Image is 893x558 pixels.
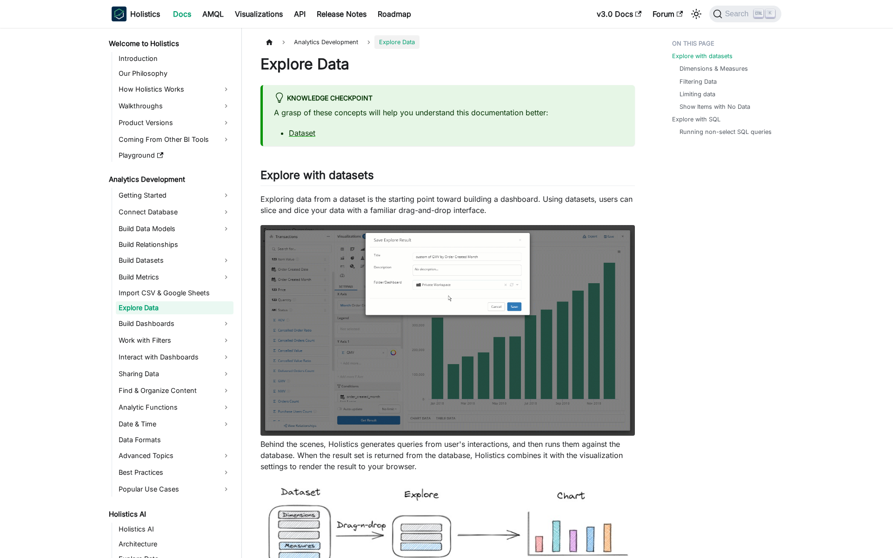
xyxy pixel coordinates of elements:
[116,67,233,80] a: Our Philosophy
[116,538,233,551] a: Architecture
[116,448,233,463] a: Advanced Topics
[116,383,233,398] a: Find & Organize Content
[116,52,233,65] a: Introduction
[116,286,233,299] a: Import CSV & Google Sheets
[288,7,311,21] a: API
[116,350,233,365] a: Interact with Dashboards
[229,7,288,21] a: Visualizations
[591,7,647,21] a: v3.0 Docs
[680,127,772,136] a: Running non-select SQL queries
[116,366,233,381] a: Sharing Data
[672,115,720,124] a: Explore with SQL
[680,64,748,73] a: Dimensions & Measures
[106,508,233,521] a: Holistics AI
[116,253,233,268] a: Build Datasets
[167,7,197,21] a: Docs
[102,28,242,558] nav: Docs sidebar
[106,173,233,186] a: Analytics Development
[260,55,635,73] h1: Explore Data
[116,433,233,446] a: Data Formats
[672,52,733,60] a: Explore with datasets
[112,7,127,21] img: Holistics
[372,7,417,21] a: Roadmap
[106,37,233,50] a: Welcome to Holistics
[260,168,635,186] h2: Explore with datasets
[311,7,372,21] a: Release Notes
[116,82,233,97] a: How Holistics Works
[116,149,233,162] a: Playground
[116,465,233,480] a: Best Practices
[274,107,624,118] p: A grasp of these concepts will help you understand this documentation better:
[289,35,363,49] span: Analytics Development
[260,438,635,472] p: Behind the scenes, Holistics generates queries from user's interactions, and then runs them again...
[116,417,233,432] a: Date & Time
[289,128,315,138] a: Dataset
[112,7,160,21] a: HolisticsHolistics
[116,205,233,219] a: Connect Database
[116,482,233,497] a: Popular Use Cases
[260,35,278,49] a: Home page
[689,7,704,21] button: Switch between dark and light mode (currently light mode)
[197,7,229,21] a: AMQL
[116,221,233,236] a: Build Data Models
[116,132,233,147] a: Coming From Other BI Tools
[680,77,717,86] a: Filtering Data
[647,7,688,21] a: Forum
[709,6,781,22] button: Search (Ctrl+K)
[116,301,233,314] a: Explore Data
[116,333,233,348] a: Work with Filters
[116,523,233,536] a: Holistics AI
[130,8,160,20] b: Holistics
[722,10,754,18] span: Search
[680,90,715,99] a: Limiting data
[116,99,233,113] a: Walkthroughs
[766,9,775,18] kbd: K
[116,188,233,203] a: Getting Started
[116,238,233,251] a: Build Relationships
[116,115,233,130] a: Product Versions
[374,35,420,49] span: Explore Data
[116,400,233,415] a: Analytic Functions
[116,270,233,285] a: Build Metrics
[680,102,750,111] a: Show Items with No Data
[116,316,233,331] a: Build Dashboards
[274,93,624,105] div: Knowledge Checkpoint
[260,193,635,216] p: Exploring data from a dataset is the starting point toward building a dashboard. Using datasets, ...
[260,35,635,49] nav: Breadcrumbs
